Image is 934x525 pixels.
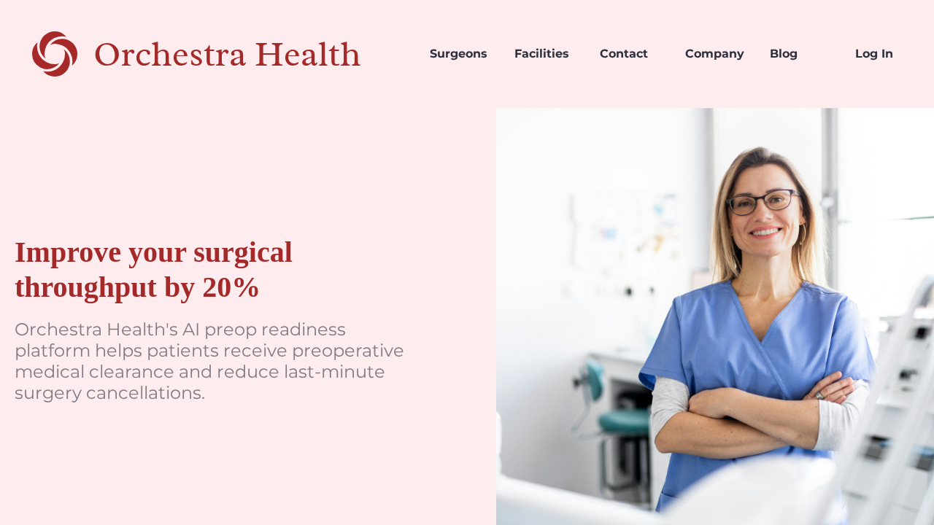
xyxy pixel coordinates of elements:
a: Log In [844,29,929,79]
a: Blog [758,29,844,79]
a: home [5,29,412,79]
div: Improve your surgical throughput by 20% [15,235,423,305]
div: Orchestra Health [93,39,412,69]
a: Surgeons [418,29,503,79]
a: Company [674,29,759,79]
a: Facilities [503,29,588,79]
a: Contact [588,29,674,79]
p: Orchestra Health's AI preop readiness platform helps patients receive preoperative medical cleara... [15,319,423,403]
